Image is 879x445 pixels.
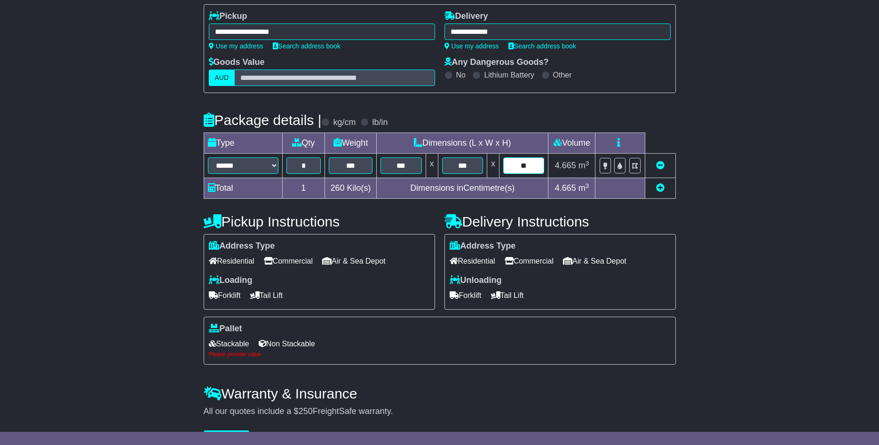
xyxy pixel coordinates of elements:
h4: Pickup Instructions [204,214,435,229]
td: Dimensions (L x W x H) [377,133,548,154]
label: Goods Value [209,57,265,68]
td: Total [204,178,282,199]
label: Other [553,70,572,79]
label: Address Type [450,241,516,251]
label: Lithium Battery [484,70,534,79]
span: Tail Lift [491,288,524,303]
span: m [578,161,589,170]
td: Kilo(s) [325,178,377,199]
td: Volume [548,133,595,154]
h4: Warranty & Insurance [204,386,676,401]
h4: Delivery Instructions [444,214,676,229]
td: 1 [282,178,325,199]
span: Tail Lift [250,288,283,303]
label: Pickup [209,11,247,22]
span: Stackable [209,336,249,351]
label: lb/in [372,117,388,128]
a: Search address book [508,42,576,50]
span: Residential [209,254,254,268]
span: 260 [331,183,345,193]
span: Non Stackable [259,336,315,351]
label: Unloading [450,275,502,286]
td: x [426,154,438,178]
span: Air & Sea Depot [322,254,386,268]
span: Forklift [450,288,482,303]
a: Search address book [273,42,341,50]
span: m [578,183,589,193]
td: Weight [325,133,377,154]
label: No [456,70,466,79]
a: Use my address [444,42,499,50]
td: Qty [282,133,325,154]
label: Pallet [209,324,242,334]
a: Remove this item [656,161,665,170]
sup: 3 [586,160,589,167]
div: Please provide value [209,351,671,358]
span: Air & Sea Depot [563,254,626,268]
span: Commercial [264,254,313,268]
span: 4.665 [555,161,576,170]
a: Use my address [209,42,263,50]
td: Type [204,133,282,154]
h4: Package details | [204,112,322,128]
label: kg/cm [333,117,356,128]
div: All our quotes include a $ FreightSafe warranty. [204,406,676,417]
span: Forklift [209,288,241,303]
label: Address Type [209,241,275,251]
td: x [487,154,499,178]
span: 250 [299,406,313,416]
span: Residential [450,254,495,268]
td: Dimensions in Centimetre(s) [377,178,548,199]
sup: 3 [586,182,589,189]
label: AUD [209,70,235,86]
a: Add new item [656,183,665,193]
label: Any Dangerous Goods? [444,57,549,68]
span: Commercial [505,254,554,268]
label: Loading [209,275,253,286]
span: 4.665 [555,183,576,193]
label: Delivery [444,11,488,22]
